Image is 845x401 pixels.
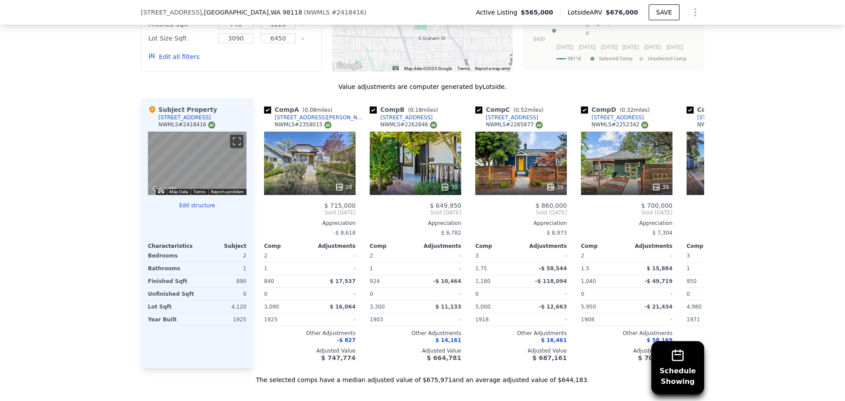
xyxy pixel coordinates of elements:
[581,262,625,275] div: 1.5
[687,291,690,297] span: 0
[370,304,385,310] span: 3,300
[305,107,316,113] span: 0.08
[370,114,433,121] a: [STREET_ADDRESS]
[647,265,672,272] span: $ 15,884
[644,304,672,310] span: -$ 21,434
[628,313,672,326] div: -
[475,347,567,354] div: Adjusted Value
[581,304,596,310] span: 5,950
[370,347,461,354] div: Adjusted Value
[370,313,414,326] div: 1903
[264,262,308,275] div: 1
[591,114,644,121] div: [STREET_ADDRESS]
[687,278,697,284] span: 950
[652,183,669,191] div: 39
[581,209,672,216] span: Sold [DATE]
[521,8,553,17] span: $565,000
[536,202,567,209] span: $ 860,000
[335,183,352,191] div: 28
[475,313,519,326] div: 1918
[533,36,545,42] text: $400
[541,337,567,343] span: $ 16,461
[380,114,433,121] div: [STREET_ADDRESS]
[417,250,461,262] div: -
[148,275,195,287] div: Finished Sqft
[304,8,367,17] div: ( )
[430,202,461,209] span: $ 649,950
[476,8,521,17] span: Active Listing
[150,184,179,195] a: Open this area in Google Maps (opens a new window)
[581,114,644,121] a: [STREET_ADDRESS]
[415,243,461,250] div: Adjustments
[417,262,461,275] div: -
[521,243,567,250] div: Adjustments
[539,265,567,272] span: -$ 58,544
[638,354,672,361] span: $ 702,900
[370,278,380,284] span: 924
[393,66,399,70] button: Keyboard shortcuts
[211,189,244,194] a: Report a problem
[370,262,414,275] div: 1
[199,250,246,262] div: 2
[687,253,690,259] span: 3
[510,107,547,113] span: ( miles)
[148,132,246,195] div: Street View
[435,337,461,343] span: $ 14,161
[581,253,584,259] span: 2
[430,121,437,129] img: NWMLS Logo
[687,105,758,114] div: Comp E
[601,44,617,50] text: [DATE]
[264,209,356,216] span: Sold [DATE]
[324,202,356,209] span: $ 715,000
[651,341,704,394] button: ScheduleShowing
[579,44,595,50] text: [DATE]
[310,243,356,250] div: Adjustments
[644,44,661,50] text: [DATE]
[581,313,625,326] div: 1908
[557,44,573,50] text: [DATE]
[641,121,648,129] img: NWMLS Logo
[547,230,567,236] span: $ 8,973
[141,82,704,91] div: Value adjustments are computer generated by Lotside .
[441,183,458,191] div: 30
[158,189,164,193] button: Keyboard shortcuts
[264,105,336,114] div: Comp A
[687,209,778,216] span: Sold [DATE]
[264,291,268,297] span: 0
[230,135,243,148] button: Toggle fullscreen view
[591,121,648,129] div: NWMLS # 2252342
[148,132,246,195] div: Map
[475,105,547,114] div: Comp C
[687,304,702,310] span: 4,980
[321,354,356,361] span: $ 747,774
[475,253,479,259] span: 3
[380,121,437,129] div: NWMLS # 2262846
[197,243,246,250] div: Subject
[523,250,567,262] div: -
[475,243,521,250] div: Comp
[202,8,302,17] span: , [GEOGRAPHIC_DATA]
[515,107,527,113] span: 0.52
[581,278,596,284] span: 1,040
[475,114,538,121] a: [STREET_ADDRESS]
[486,121,543,129] div: NWMLS # 2265877
[568,8,606,17] span: Lotside ARV
[199,262,246,275] div: 1
[535,278,567,284] span: -$ 118,094
[158,114,211,121] div: [STREET_ADDRESS]
[264,347,356,354] div: Adjusted Value
[697,114,749,121] div: [STREET_ADDRESS]
[475,66,510,71] a: Report a map error
[687,313,731,326] div: 1971
[148,288,195,300] div: Unfinished Sqft
[622,107,634,113] span: 0.32
[599,56,632,62] text: Selected Comp
[141,368,704,384] div: The selected comps have a median adjusted value of $675,971 and an average adjusted value of $644...
[299,107,336,113] span: ( miles)
[536,121,543,129] img: NWMLS Logo
[264,313,308,326] div: 1925
[581,330,672,337] div: Other Adjustments
[148,105,217,114] div: Subject Property
[606,9,638,16] span: $676,000
[208,121,215,129] img: NWMLS Logo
